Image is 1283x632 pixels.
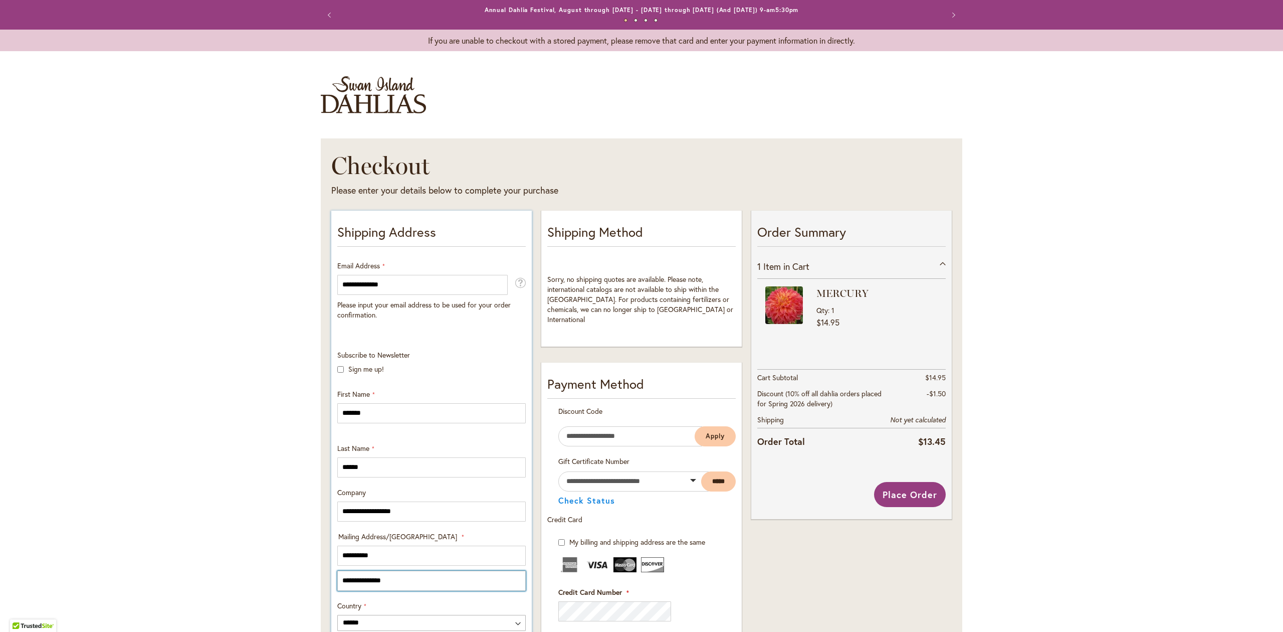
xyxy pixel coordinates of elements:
span: Place Order [883,489,937,501]
span: Gift Certificate Number [558,456,629,466]
span: Sorry, no shipping quotes are available. Please note, international catalogs are not available to... [547,274,733,324]
a: Annual Dahlia Festival, August through [DATE] - [DATE] through [DATE] (And [DATE]) 9-am5:30pm [485,6,799,14]
span: $14.95 [816,317,839,328]
span: Credit Card Number [558,587,622,597]
span: 1 [757,260,761,272]
span: Company [337,488,366,497]
span: Subscribe to Newsletter [337,350,410,360]
span: Not yet calculated [890,415,946,424]
iframe: Launch Accessibility Center [8,596,36,624]
span: $14.95 [925,373,946,382]
img: Visa [586,557,609,572]
button: Apply [695,426,736,446]
div: Payment Method [547,375,736,399]
label: Sign me up! [348,364,384,374]
button: Next [942,5,962,25]
span: Mailing Address/[GEOGRAPHIC_DATA] [338,532,457,541]
span: 1 [831,305,834,315]
button: Previous [321,5,341,25]
img: Discover [641,557,664,572]
button: 2 of 4 [634,19,637,22]
span: Shipping [757,415,784,424]
button: 3 of 4 [644,19,648,22]
span: Item in Cart [763,260,809,272]
p: If you are unable to checkout with a stored payment, please remove that card and enter your payme... [321,35,962,46]
p: Order Summary [757,223,946,247]
img: MERCURY [765,286,803,324]
div: Please enter your details below to complete your purchase [331,184,772,197]
span: $13.45 [918,435,946,447]
span: Please input your email address to be used for your order confirmation. [337,300,511,320]
span: -$1.50 [927,389,946,398]
span: First Name [337,389,370,399]
strong: Order Total [757,434,805,448]
span: Discount Code [558,406,602,416]
span: Last Name [337,443,369,453]
img: American Express [558,557,581,572]
span: Qty [816,305,828,315]
th: Cart Subtotal [757,369,883,386]
p: Shipping Method [547,223,736,247]
img: MasterCard [613,557,636,572]
span: Apply [706,432,725,440]
span: Discount (10% off all dahlia orders placed for Spring 2026 delivery) [757,389,882,408]
button: 4 of 4 [654,19,658,22]
button: Check Status [558,497,615,505]
span: Country [337,601,361,610]
h1: Checkout [331,150,772,181]
span: Email Address [337,261,380,270]
span: My billing and shipping address are the same [569,537,705,547]
span: Credit Card [547,515,582,524]
strong: MERCURY [816,286,936,300]
p: Shipping Address [337,223,526,247]
button: Place Order [874,482,946,507]
button: 1 of 4 [624,19,627,22]
a: store logo [321,76,426,113]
